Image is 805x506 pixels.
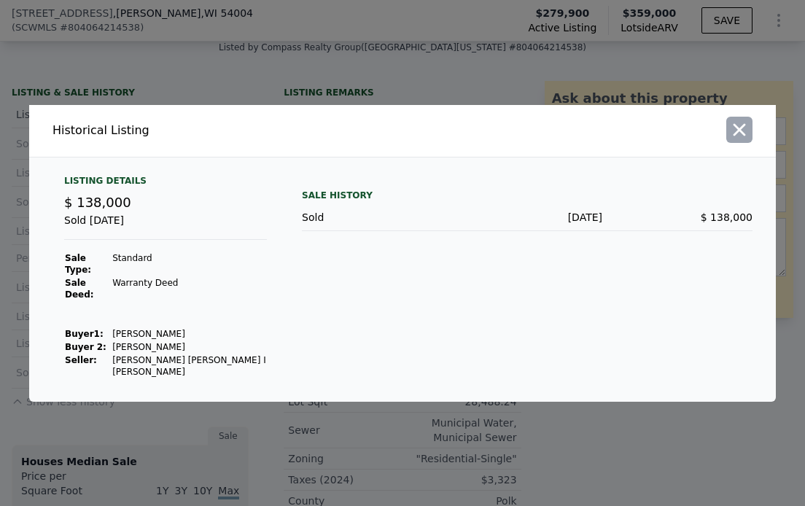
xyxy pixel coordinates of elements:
div: Listing Details [64,175,267,192]
strong: Buyer 1 : [65,329,104,339]
span: $ 138,000 [64,195,131,210]
td: Warranty Deed [112,276,267,301]
td: [PERSON_NAME] [112,340,267,354]
div: Historical Listing [52,122,397,139]
td: [PERSON_NAME] [112,327,267,340]
strong: Seller : [65,355,97,365]
div: [DATE] [452,210,602,225]
span: $ 138,000 [701,211,752,223]
div: Sold [302,210,452,225]
td: [PERSON_NAME] [PERSON_NAME] I [PERSON_NAME] [112,354,267,378]
td: Standard [112,252,267,276]
strong: Sale Type: [65,253,91,275]
strong: Sale Deed: [65,278,94,300]
strong: Buyer 2: [65,342,106,352]
div: Sale History [302,187,752,204]
div: Sold [DATE] [64,213,267,240]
